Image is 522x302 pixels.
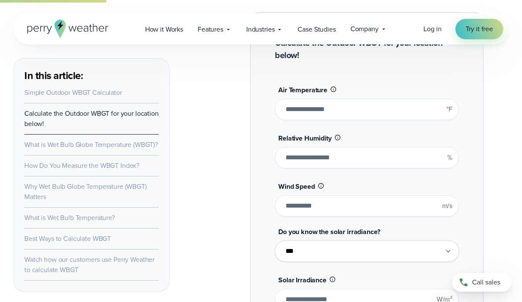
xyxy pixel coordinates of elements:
[278,275,327,285] span: Solar Irradiance
[145,24,183,35] span: How it Works
[246,24,275,35] span: Industries
[24,213,115,223] a: What is Wet Bulb Temperature?
[24,234,111,243] a: Best Ways to Calculate WBGT
[198,24,223,35] span: Features
[24,161,139,170] a: How Do You Measure the WBGT Index?
[24,140,158,150] a: What is Wet Bulb Globe Temperature (WBGT)?
[24,255,155,275] a: Watch how our customers use Perry Weather to calculate WBGT
[466,24,493,34] span: Try it free
[278,182,315,191] span: Wind Speed
[452,273,512,292] a: Call sales
[275,37,459,62] h2: Calculate the Outdoor WBGT for your location below!
[138,21,190,38] a: How it Works
[423,24,441,34] a: Log in
[350,24,379,34] span: Company
[24,88,122,97] a: Simple Outdoor WBGT Calculator
[290,21,343,38] a: Case Studies
[24,69,159,82] h3: In this article:
[297,24,335,35] span: Case Studies
[472,277,500,287] span: Call sales
[278,133,332,143] span: Relative Humidity
[24,108,159,129] a: Calculate the Outdoor WBGT for your location below!
[278,85,327,95] span: Air Temperature
[24,182,147,202] a: Why Wet Bulb Globe Temperature (WBGT) Matters
[455,19,503,39] a: Try it free
[278,227,380,237] span: Do you know the solar irradiance?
